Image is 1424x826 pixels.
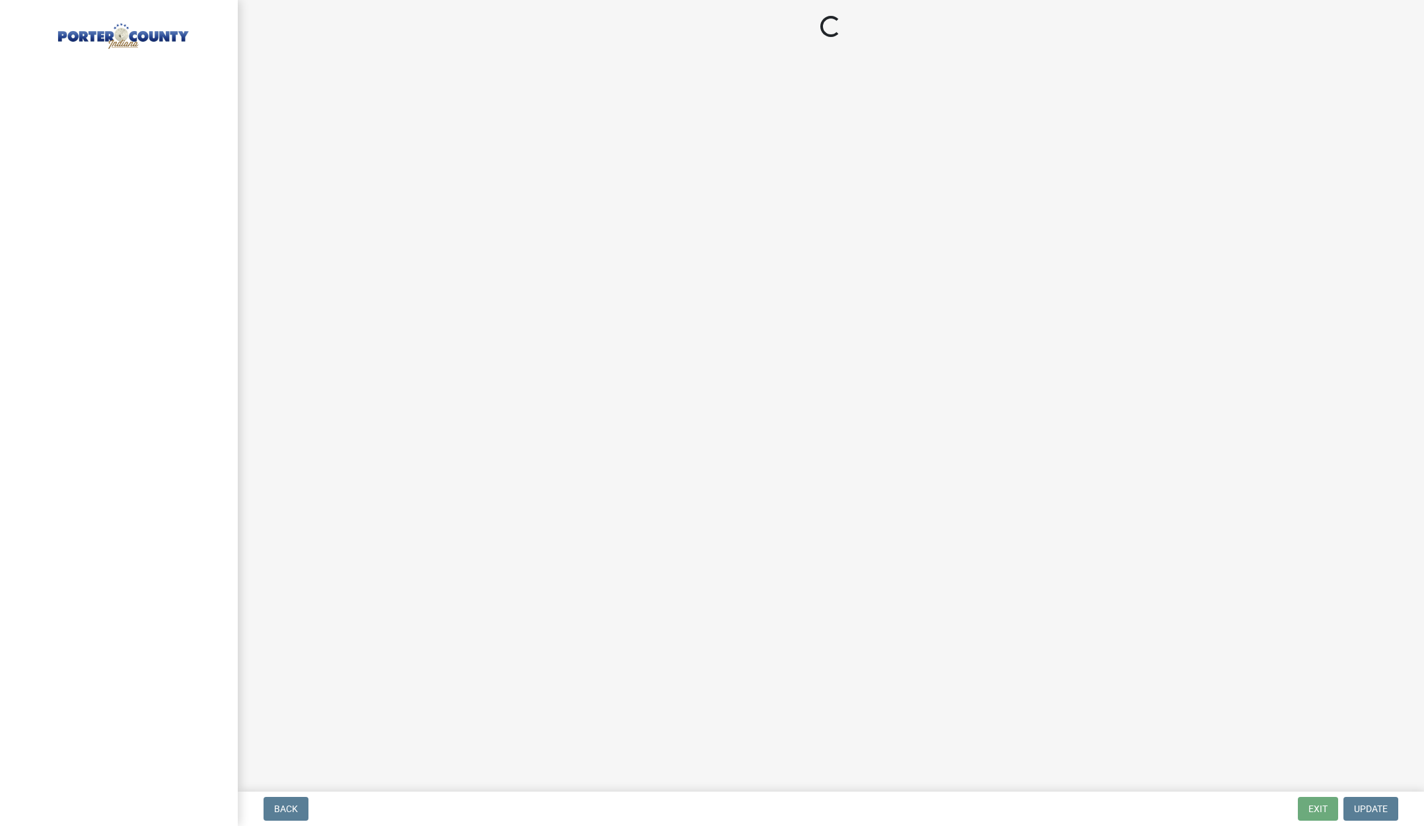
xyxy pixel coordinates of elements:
[1354,804,1388,814] span: Update
[264,797,308,821] button: Back
[1343,797,1398,821] button: Update
[274,804,298,814] span: Back
[26,14,217,51] img: Porter County, Indiana
[1298,797,1338,821] button: Exit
